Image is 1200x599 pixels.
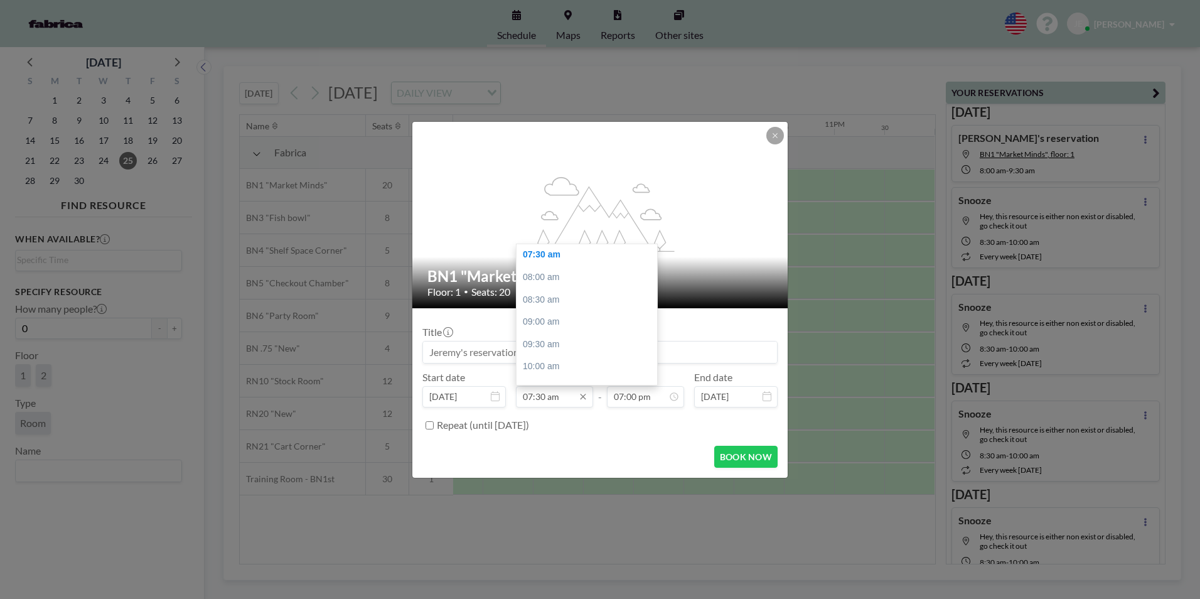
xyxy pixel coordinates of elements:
span: • [464,287,468,296]
label: Start date [422,371,465,384]
div: 09:30 am [517,333,663,356]
div: 08:30 am [517,289,663,311]
button: BOOK NOW [714,446,778,468]
h2: BN1 "Market Minds" [427,267,774,286]
span: Seats: 20 [471,286,510,298]
div: 09:00 am [517,311,663,333]
input: Jeremy's reservation [423,342,777,363]
g: flex-grow: 1.2; [527,176,675,251]
span: Floor: 1 [427,286,461,298]
label: Repeat (until [DATE]) [437,419,529,431]
label: End date [694,371,732,384]
div: 10:30 am [517,378,663,401]
div: 08:00 am [517,266,663,289]
span: - [598,375,602,403]
div: 07:30 am [517,244,663,266]
label: Title [422,326,452,338]
div: 10:00 am [517,355,663,378]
